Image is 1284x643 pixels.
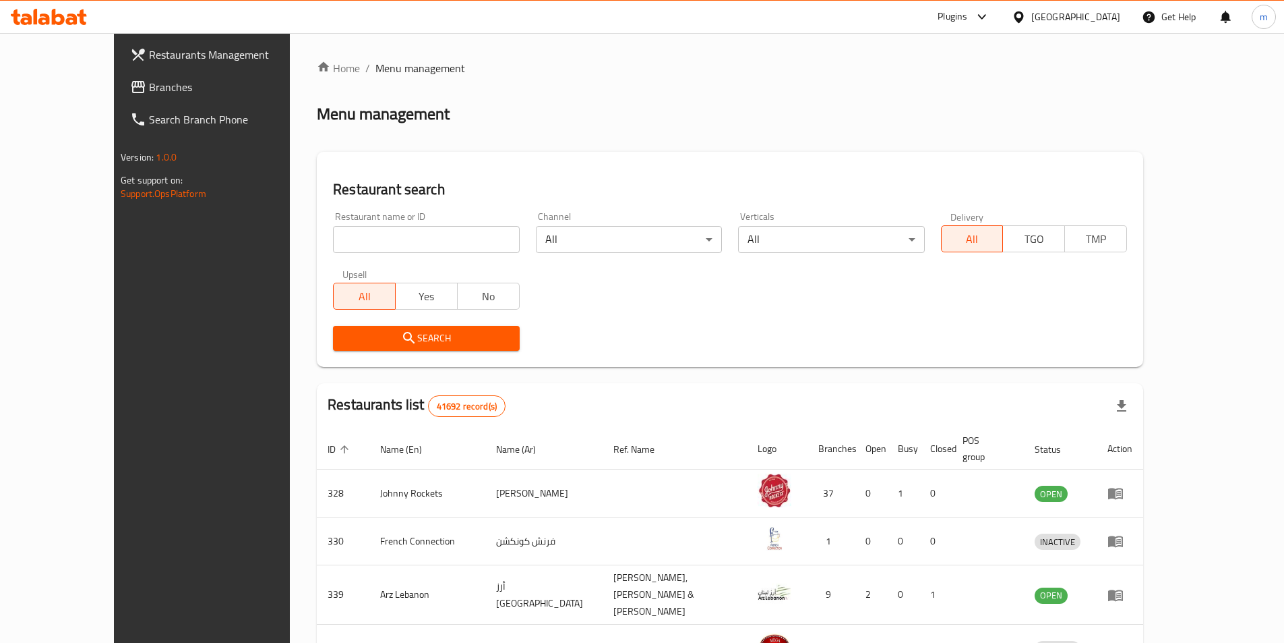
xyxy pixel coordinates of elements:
span: INACTIVE [1035,534,1080,550]
th: Open [855,428,887,470]
td: 0 [919,518,952,565]
div: Export file [1105,390,1138,422]
label: Delivery [950,212,984,221]
button: Yes [395,283,458,310]
td: [PERSON_NAME] [485,470,603,518]
a: Branches [119,71,328,103]
span: Menu management [375,60,465,76]
span: OPEN [1035,486,1068,502]
span: Branches [149,79,317,95]
div: All [738,226,924,253]
td: فرنش كونكشن [485,518,603,565]
td: 0 [855,518,887,565]
td: 1 [807,518,855,565]
td: 0 [919,470,952,518]
nav: breadcrumb [317,60,1143,76]
span: All [339,287,390,306]
td: 328 [317,470,369,518]
img: French Connection [758,522,791,555]
a: Search Branch Phone [119,103,328,136]
td: 1 [919,565,952,625]
span: Name (En) [380,441,439,457]
span: Name (Ar) [496,441,553,457]
h2: Restaurants list [328,395,506,417]
div: Plugins [938,9,967,25]
li: / [365,60,370,76]
label: Upsell [342,269,367,279]
span: TGO [1008,229,1060,249]
div: Menu [1107,533,1132,549]
span: All [947,229,998,249]
span: 41692 record(s) [429,400,505,413]
span: OPEN [1035,588,1068,603]
td: 330 [317,518,369,565]
td: 37 [807,470,855,518]
img: Arz Lebanon [758,576,791,609]
button: TMP [1064,225,1127,252]
div: OPEN [1035,486,1068,502]
td: 339 [317,565,369,625]
td: 0 [887,565,919,625]
div: Total records count [428,395,506,417]
span: 1.0.0 [156,148,177,166]
span: Search Branch Phone [149,111,317,128]
a: Restaurants Management [119,38,328,71]
button: Search [333,326,519,351]
th: Action [1097,428,1143,470]
td: [PERSON_NAME],[PERSON_NAME] & [PERSON_NAME] [603,565,747,625]
th: Logo [747,428,807,470]
td: 0 [855,470,887,518]
span: Get support on: [121,171,183,189]
input: Search for restaurant name or ID.. [333,226,519,253]
a: Home [317,60,360,76]
div: [GEOGRAPHIC_DATA] [1031,9,1120,24]
span: Yes [401,287,452,306]
div: Menu [1107,485,1132,501]
div: Menu [1107,587,1132,603]
td: 2 [855,565,887,625]
h2: Menu management [317,103,450,125]
td: Johnny Rockets [369,470,485,518]
td: 9 [807,565,855,625]
div: INACTIVE [1035,534,1080,550]
span: ID [328,441,353,457]
th: Busy [887,428,919,470]
span: TMP [1070,229,1122,249]
td: أرز [GEOGRAPHIC_DATA] [485,565,603,625]
button: All [941,225,1004,252]
button: All [333,283,396,310]
span: m [1260,9,1268,24]
th: Branches [807,428,855,470]
span: POS group [962,432,1008,465]
h2: Restaurant search [333,179,1127,200]
img: Johnny Rockets [758,474,791,507]
td: 0 [887,518,919,565]
th: Closed [919,428,952,470]
span: Restaurants Management [149,47,317,63]
span: Version: [121,148,154,166]
td: French Connection [369,518,485,565]
a: Support.OpsPlatform [121,185,206,202]
button: No [457,283,520,310]
td: 1 [887,470,919,518]
span: Status [1035,441,1078,457]
span: Search [344,330,508,347]
div: All [536,226,722,253]
td: Arz Lebanon [369,565,485,625]
button: TGO [1002,225,1065,252]
span: No [463,287,514,306]
span: Ref. Name [613,441,672,457]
